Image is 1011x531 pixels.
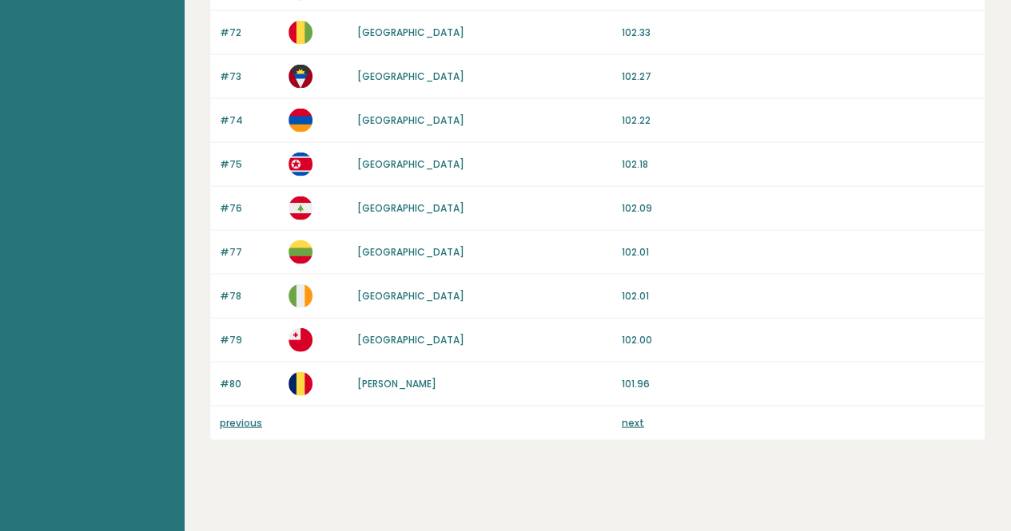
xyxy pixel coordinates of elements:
[289,284,312,308] img: ie.svg
[622,69,975,84] p: 102.27
[289,372,312,396] img: td.svg
[289,196,312,220] img: lb.svg
[220,157,279,172] p: #75
[289,153,312,176] img: kp.svg
[220,245,279,260] p: #77
[220,416,262,430] a: previous
[356,201,464,215] a: [GEOGRAPHIC_DATA]
[356,377,436,390] a: [PERSON_NAME]
[289,328,312,352] img: to.svg
[622,333,975,347] p: 102.00
[220,113,279,128] p: #74
[220,26,279,40] p: #72
[622,157,975,172] p: 102.18
[622,289,975,303] p: 102.01
[622,26,975,40] p: 102.33
[622,201,975,216] p: 102.09
[220,333,279,347] p: #79
[356,69,464,83] a: [GEOGRAPHIC_DATA]
[356,289,464,303] a: [GEOGRAPHIC_DATA]
[289,21,312,45] img: gn.svg
[622,416,644,430] a: next
[356,113,464,127] a: [GEOGRAPHIC_DATA]
[289,65,312,89] img: ag.svg
[356,26,464,39] a: [GEOGRAPHIC_DATA]
[289,240,312,264] img: lt.svg
[356,245,464,259] a: [GEOGRAPHIC_DATA]
[220,69,279,84] p: #73
[220,201,279,216] p: #76
[356,333,464,347] a: [GEOGRAPHIC_DATA]
[622,245,975,260] p: 102.01
[220,289,279,303] p: #78
[622,377,975,391] p: 101.96
[622,113,975,128] p: 102.22
[356,157,464,171] a: [GEOGRAPHIC_DATA]
[289,109,312,133] img: am.svg
[220,377,279,391] p: #80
